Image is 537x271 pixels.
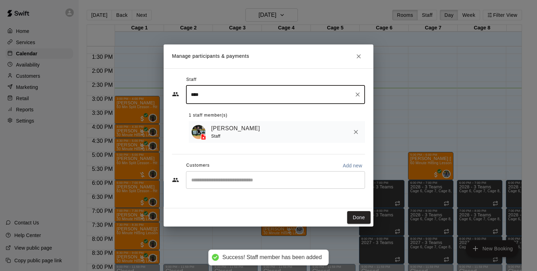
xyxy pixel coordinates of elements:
span: Customers [186,160,210,171]
span: 1 staff member(s) [189,110,228,121]
button: Done [347,211,371,224]
a: [PERSON_NAME] [211,124,260,133]
span: Staff [186,74,196,85]
svg: Staff [172,91,179,98]
img: Kendall Bentley [192,125,206,139]
p: Manage participants & payments [172,53,249,60]
span: Staff [211,134,220,139]
div: Search staff [186,85,365,104]
button: Close [352,50,365,63]
div: Start typing to search customers... [186,171,365,189]
svg: Customers [172,176,179,183]
button: Add new [340,160,365,171]
div: Success! Staff member has been added [222,254,322,261]
button: Clear [353,90,363,99]
p: Add new [343,162,362,169]
button: Remove [350,126,362,138]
